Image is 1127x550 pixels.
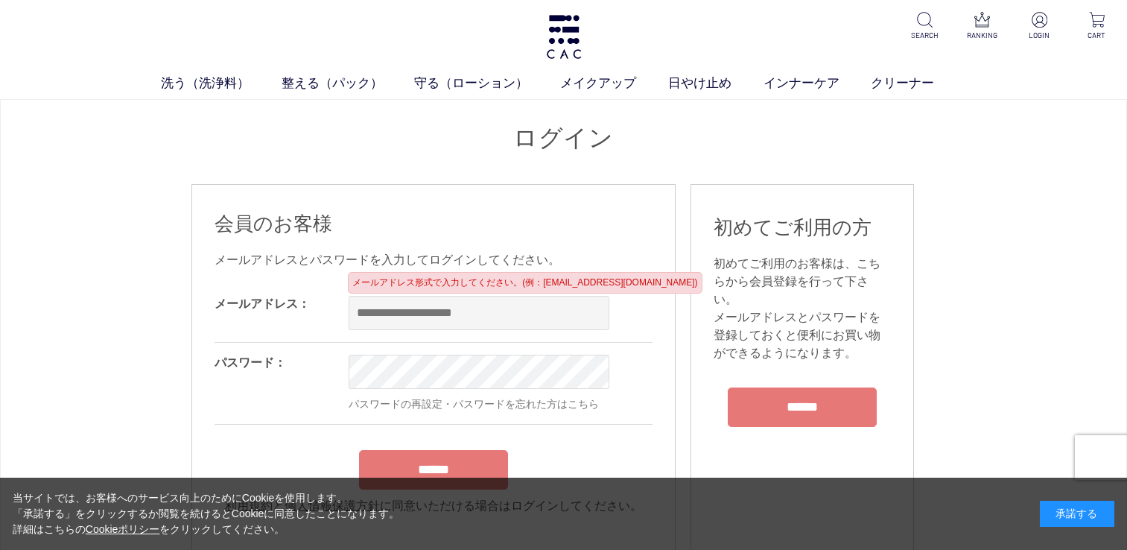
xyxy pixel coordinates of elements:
div: 初めてご利用のお客様は、こちらから会員登録を行って下さい。 メールアドレスとパスワードを登録しておくと便利にお買い物ができるようになります。 [714,255,891,362]
span: 会員のお客様 [215,212,332,235]
a: インナーケア [763,74,872,93]
a: LOGIN [1021,12,1058,41]
a: 守る（ローション） [414,74,560,93]
p: RANKING [964,30,1000,41]
a: CART [1079,12,1115,41]
label: メールアドレス： [215,297,310,310]
a: SEARCH [907,12,943,41]
a: メイクアップ [560,74,668,93]
div: 当サイトでは、お客様へのサービス向上のためにCookieを使用します。 「承諾する」をクリックするか閲覧を続けるとCookieに同意したことになります。 詳細はこちらの をクリックしてください。 [13,490,400,537]
label: パスワード： [215,356,286,369]
a: パスワードの再設定・パスワードを忘れた方はこちら [349,398,599,410]
a: 日やけ止め [668,74,763,93]
a: クリーナー [871,74,966,93]
p: CART [1079,30,1115,41]
h1: ログイン [191,122,936,154]
span: 初めてご利用の方 [714,216,872,238]
div: メールアドレス形式で入力してください。(例：[EMAIL_ADDRESS][DOMAIN_NAME]) [348,272,702,294]
a: 整える（パック） [282,74,415,93]
a: 洗う（洗浄料） [161,74,282,93]
a: RANKING [964,12,1000,41]
p: LOGIN [1021,30,1058,41]
div: メールアドレスとパスワードを入力してログインしてください。 [215,251,653,269]
div: 承諾する [1040,501,1114,527]
p: SEARCH [907,30,943,41]
img: logo [545,15,583,59]
a: Cookieポリシー [86,523,160,535]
